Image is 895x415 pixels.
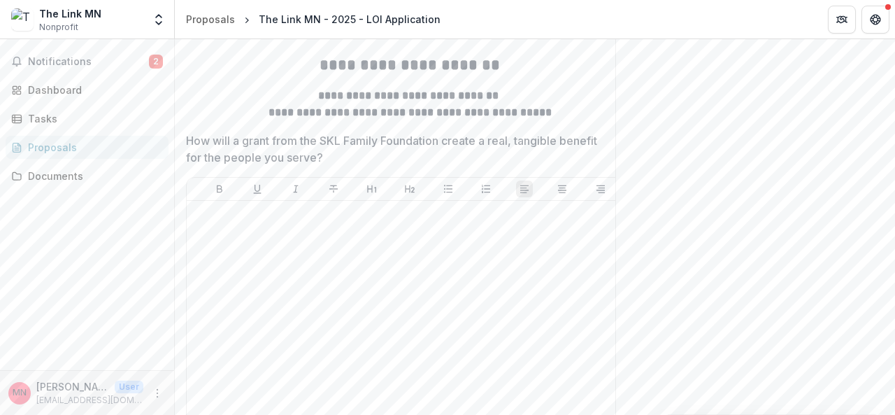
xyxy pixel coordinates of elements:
div: Tasks [28,111,157,126]
div: Proposals [28,140,157,155]
span: 2 [149,55,163,69]
button: Get Help [861,6,889,34]
div: The Link MN [39,6,101,21]
nav: breadcrumb [180,9,446,29]
button: Bold [211,181,228,197]
button: Heading 1 [364,181,380,197]
span: Nonprofit [39,21,78,34]
div: The Link MN - 2025 - LOI Application [259,12,441,27]
button: Underline [249,181,266,197]
div: Dashboard [28,83,157,97]
button: Open entity switcher [149,6,169,34]
button: Bullet List [440,181,457,197]
p: [PERSON_NAME] [36,379,109,394]
a: Tasks [6,107,169,130]
button: Align Center [554,181,571,197]
button: Heading 2 [401,181,418,197]
p: [EMAIL_ADDRESS][DOMAIN_NAME] [36,394,143,407]
div: Documents [28,169,157,183]
button: Italicize [287,181,304,197]
button: Align Right [592,181,609,197]
div: Maggie Nagle [13,388,27,398]
div: Proposals [186,12,235,27]
button: More [149,385,166,402]
button: Partners [828,6,856,34]
button: Align Left [516,181,533,197]
button: Ordered List [478,181,494,197]
a: Dashboard [6,78,169,101]
p: User [115,381,143,393]
button: Strike [325,181,342,197]
a: Proposals [6,136,169,159]
button: Notifications2 [6,50,169,73]
a: Proposals [180,9,241,29]
img: The Link MN [11,8,34,31]
a: Documents [6,164,169,188]
p: How will a grant from the SKL Family Foundation create a real, tangible benefit for the people yo... [186,132,613,166]
span: Notifications [28,56,149,68]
